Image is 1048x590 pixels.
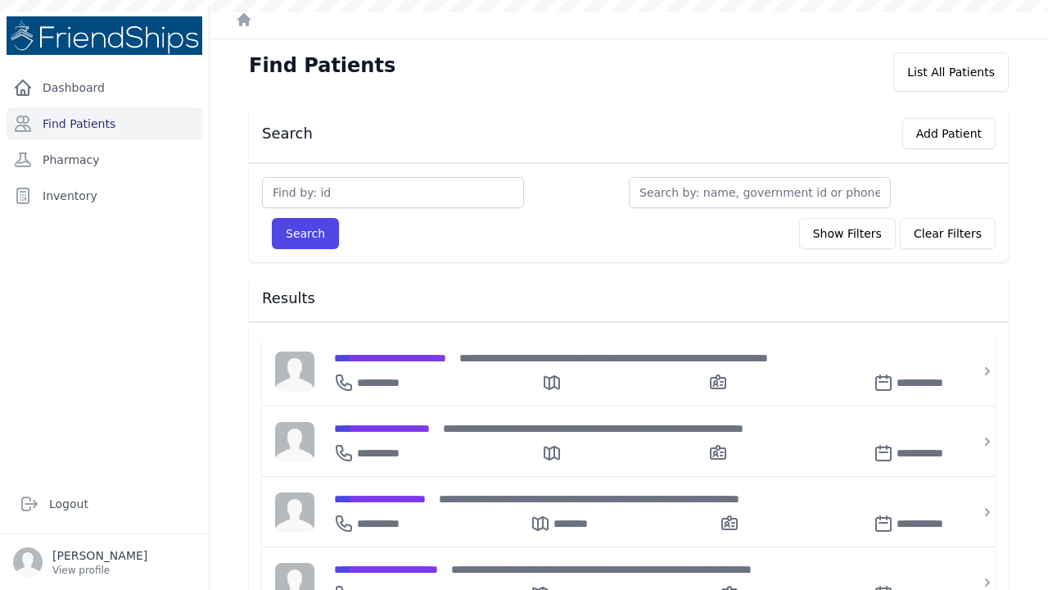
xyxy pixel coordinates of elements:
[799,218,896,249] button: Show Filters
[13,547,196,577] a: [PERSON_NAME] View profile
[902,118,996,149] button: Add Patient
[7,107,202,140] a: Find Patients
[13,488,196,520] a: Logout
[262,177,524,208] input: Find by: id
[275,352,314,391] img: person-242608b1a05df3501eefc295dc1bc67a.jpg
[7,71,202,104] a: Dashboard
[262,288,996,308] h3: Results
[7,16,202,55] img: Medical Missions EMR
[52,564,147,577] p: View profile
[629,177,891,208] input: Search by: name, government id or phone
[900,218,996,249] button: Clear Filters
[262,124,313,143] h3: Search
[52,547,147,564] p: [PERSON_NAME]
[272,218,339,249] button: Search
[249,52,395,79] h1: Find Patients
[7,179,202,212] a: Inventory
[275,492,314,532] img: person-242608b1a05df3501eefc295dc1bc67a.jpg
[7,143,202,176] a: Pharmacy
[275,422,314,461] img: person-242608b1a05df3501eefc295dc1bc67a.jpg
[893,52,1009,92] div: List All Patients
